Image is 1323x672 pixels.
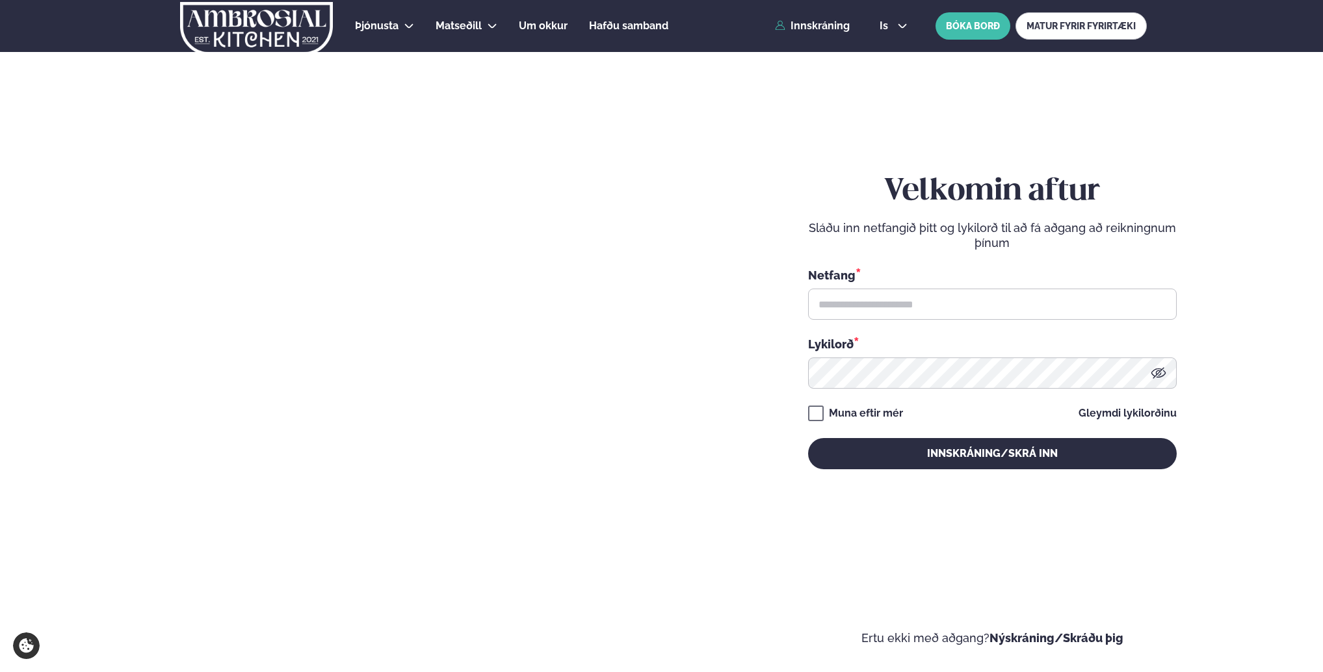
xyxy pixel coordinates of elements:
[808,174,1177,210] h2: Velkomin aftur
[355,19,399,32] span: Þjónusta
[808,438,1177,469] button: Innskráning/Skrá inn
[1079,408,1177,419] a: Gleymdi lykilorðinu
[39,438,309,547] h2: Velkomin á Ambrosial kitchen!
[436,18,482,34] a: Matseðill
[519,18,568,34] a: Um okkur
[589,19,668,32] span: Hafðu samband
[13,632,40,659] a: Cookie settings
[701,630,1285,646] p: Ertu ekki með aðgang?
[989,631,1123,645] a: Nýskráning/Skráðu þig
[589,18,668,34] a: Hafðu samband
[808,335,1177,352] div: Lykilorð
[869,21,918,31] button: is
[808,266,1177,283] div: Netfang
[179,2,334,55] img: logo
[880,21,892,31] span: is
[519,19,568,32] span: Um okkur
[436,19,482,32] span: Matseðill
[355,18,399,34] a: Þjónusta
[775,20,850,32] a: Innskráning
[936,12,1010,40] button: BÓKA BORÐ
[808,220,1177,252] p: Sláðu inn netfangið þitt og lykilorð til að fá aðgang að reikningnum þínum
[1015,12,1147,40] a: MATUR FYRIR FYRIRTÆKI
[39,563,309,594] p: Ef eitthvað sameinar fólk, þá er [PERSON_NAME] matarferðalag.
